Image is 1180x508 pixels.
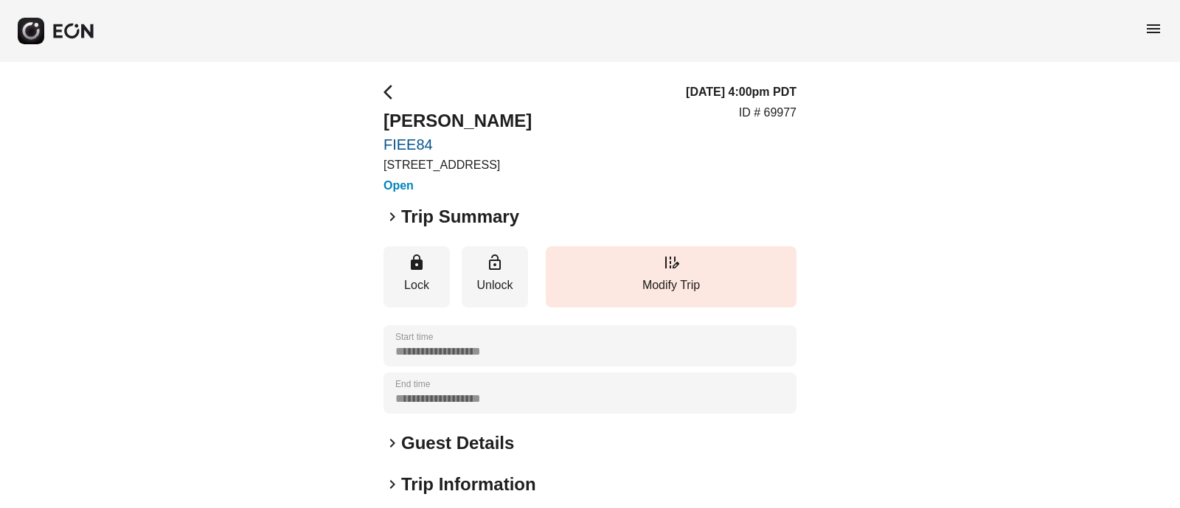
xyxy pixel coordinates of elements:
[401,205,519,229] h2: Trip Summary
[553,276,789,294] p: Modify Trip
[383,434,401,452] span: keyboard_arrow_right
[383,208,401,226] span: keyboard_arrow_right
[686,83,796,101] h3: [DATE] 4:00pm PDT
[383,246,450,307] button: Lock
[383,156,532,174] p: [STREET_ADDRESS]
[391,276,442,294] p: Lock
[383,177,532,195] h3: Open
[383,136,532,153] a: FIEE84
[469,276,521,294] p: Unlock
[408,254,426,271] span: lock
[739,104,796,122] p: ID # 69977
[462,246,528,307] button: Unlock
[486,254,504,271] span: lock_open
[383,83,401,101] span: arrow_back_ios
[662,254,680,271] span: edit_road
[546,246,796,307] button: Modify Trip
[401,431,514,455] h2: Guest Details
[383,109,532,133] h2: [PERSON_NAME]
[401,473,536,496] h2: Trip Information
[1145,20,1162,38] span: menu
[383,476,401,493] span: keyboard_arrow_right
